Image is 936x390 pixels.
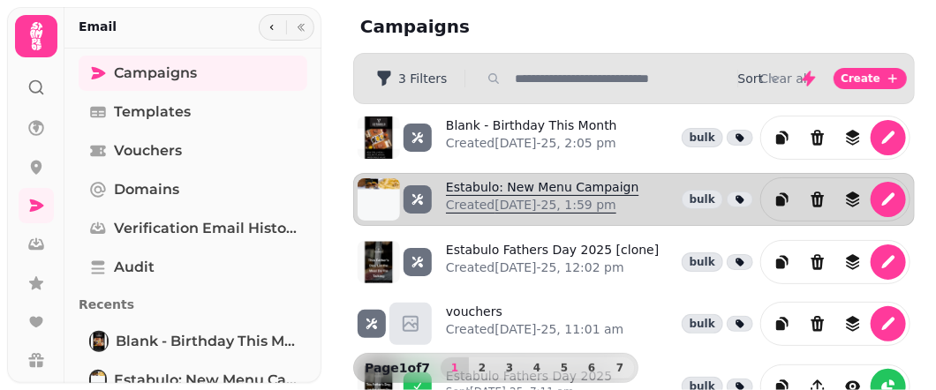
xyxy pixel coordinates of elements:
[682,252,723,272] div: bulk
[79,56,307,91] a: Campaigns
[116,331,297,352] span: Blank - Birthday This Month
[765,120,800,155] button: duplicate
[358,241,400,283] img: aHR0cHM6Ly9zdGFtcGVkZS1zZXJ2aWNlLXByb2QtdGVtcGxhdGUtcHJldmlld3MuczMuZXUtd2VzdC0xLmFtYXpvbmF3cy5jb...
[613,363,627,373] span: 7
[468,357,496,379] button: 2
[446,116,617,159] a: Blank - Birthday This MonthCreated[DATE]-25, 2:05 pm
[114,218,297,239] span: Verification email history
[79,211,307,246] a: Verification email history
[358,359,437,377] p: Page 1 of 7
[800,120,835,155] button: Delete
[682,190,723,209] div: bulk
[765,306,800,341] button: duplicate
[871,182,906,217] button: edit
[114,140,182,161] span: Vouchers
[446,259,659,276] p: Created [DATE]-25, 12:02 pm
[91,371,105,389] img: Estabulo: New Menu Campaign
[871,120,906,155] button: edit
[446,303,624,345] a: vouchersCreated[DATE]-25, 11:01 am
[91,333,107,350] img: Blank - Birthday This Month
[585,363,599,373] span: 6
[446,320,624,338] p: Created [DATE]-25, 11:01 am
[606,357,634,379] button: 7
[441,357,634,379] nav: Pagination
[495,357,524,379] button: 3
[446,134,617,152] p: Created [DATE]-25, 2:05 pm
[523,357,551,379] button: 4
[79,324,307,359] a: Blank - Birthday This MonthBlank - Birthday This Month
[114,101,191,123] span: Templates
[114,257,155,278] span: Audit
[577,357,606,379] button: 6
[358,178,400,221] img: aHR0cHM6Ly9zdGFtcGVkZS1zZXJ2aWNlLXByb2QtdGVtcGxhdGUtcHJldmlld3MuczMuZXUtd2VzdC0xLmFtYXpvbmF3cy5jb...
[448,363,462,373] span: 1
[79,289,307,320] p: Recents
[79,250,307,285] a: Audit
[398,72,447,85] span: 3 Filters
[800,182,835,217] button: Delete
[79,94,307,130] a: Templates
[79,133,307,169] a: Vouchers
[835,182,871,217] button: revisions
[446,196,639,214] p: Created [DATE]-25, 1:59 pm
[446,241,659,283] a: Estabulo Fathers Day 2025 [clone]Created[DATE]-25, 12:02 pm
[737,70,784,87] button: Sort
[835,306,871,341] button: revisions
[360,14,699,39] h2: Campaigns
[358,116,400,159] img: aHR0cHM6Ly9zdGFtcGVkZS1zZXJ2aWNlLXByb2QtdGVtcGxhdGUtcHJldmlld3MuczMuZXUtd2VzdC0xLmFtYXpvbmF3cy5jb...
[79,172,307,207] a: Domains
[871,306,906,341] button: edit
[557,363,571,373] span: 5
[800,306,835,341] button: Delete
[441,357,469,379] button: 1
[502,363,517,373] span: 3
[871,244,906,280] button: edit
[446,178,639,221] a: Estabulo: New Menu CampaignCreated[DATE]-25, 1:59 pm
[835,120,871,155] button: revisions
[114,179,179,200] span: Domains
[682,314,723,334] div: bulk
[475,363,489,373] span: 2
[841,73,880,84] span: Create
[530,363,544,373] span: 4
[361,64,461,93] button: 3 Filters
[550,357,578,379] button: 5
[835,244,871,280] button: revisions
[765,244,800,280] button: duplicate
[800,244,835,280] button: Delete
[682,128,723,147] div: bulk
[114,63,197,84] span: Campaigns
[834,68,907,89] button: Create
[79,18,117,35] h2: Email
[765,182,800,217] button: duplicate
